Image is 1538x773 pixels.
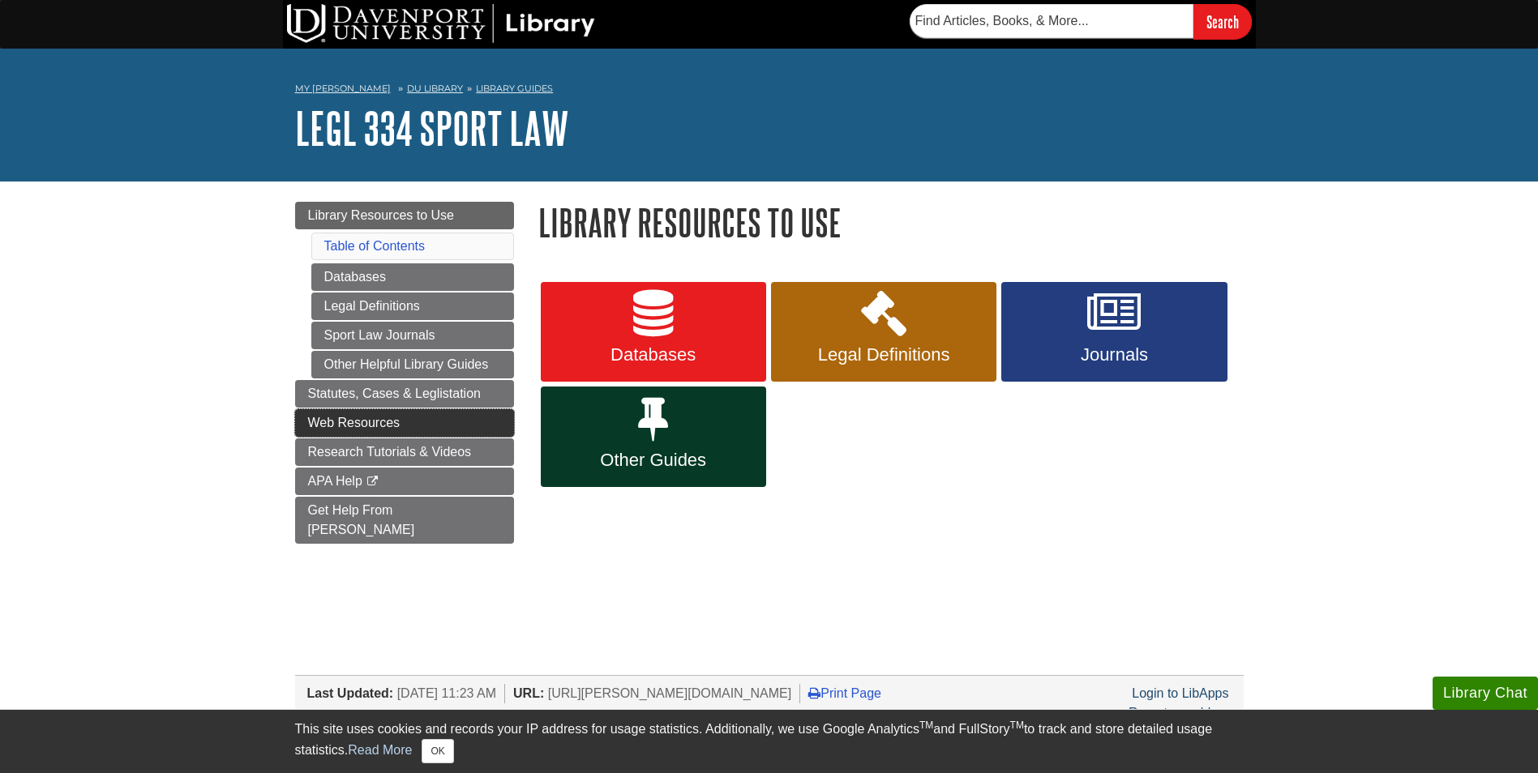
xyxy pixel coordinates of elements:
[783,344,984,365] span: Legal Definitions
[910,4,1252,39] form: Searches DU Library's articles, books, and more
[1013,344,1215,365] span: Journals
[808,686,881,700] a: Print Page
[295,202,514,229] a: Library Resources to Use
[308,416,401,429] span: Web Resources
[1433,677,1538,710] button: Library Chat
[287,4,595,43] img: DU Library
[311,322,514,349] a: Sport Law Journals
[295,78,1244,104] nav: breadcrumb
[295,720,1244,763] div: This site uses cookies and records your IP address for usage statistics. Additionally, we use Goo...
[771,282,996,382] a: Legal Definitions
[1129,706,1229,720] a: Report a problem
[548,686,792,700] span: [URL][PERSON_NAME][DOMAIN_NAME]
[553,344,754,365] span: Databases
[308,386,481,400] span: Statutes, Cases & Leglistation
[295,438,514,466] a: Research Tutorials & Videos
[348,743,412,757] a: Read More
[308,208,455,222] span: Library Resources to Use
[1193,4,1252,39] input: Search
[308,503,415,536] span: Get Help From [PERSON_NAME]
[308,445,472,459] span: Research Tutorials & Videos
[1132,686,1228,700] a: Login to LibApps
[476,83,553,94] a: Library Guides
[366,476,379,487] i: This link opens in a new window
[513,686,544,700] span: URL:
[407,83,463,94] a: DU Library
[1001,282,1227,382] a: Journals
[295,82,391,96] a: My [PERSON_NAME]
[295,468,514,495] a: APA Help
[538,202,1244,243] h1: Library Resources to Use
[1010,720,1024,731] sup: TM
[422,739,453,763] button: Close
[397,686,496,700] span: [DATE] 11:23 AM
[919,720,933,731] sup: TM
[295,103,569,153] a: LEGL 334 Sport Law
[553,450,754,471] span: Other Guides
[541,282,766,382] a: Databases
[910,4,1193,38] input: Find Articles, Books, & More...
[311,351,514,378] a: Other Helpful Library Guides
[311,293,514,320] a: Legal Definitions
[307,686,394,700] span: Last Updated:
[295,202,514,544] div: Guide Page Menu
[311,263,514,291] a: Databases
[308,474,362,488] span: APA Help
[295,380,514,408] a: Statutes, Cases & Leglistation
[295,497,514,544] a: Get Help From [PERSON_NAME]
[295,409,514,437] a: Web Resources
[541,386,766,487] a: Other Guides
[324,239,426,253] a: Table of Contents
[808,686,820,699] i: Print Page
